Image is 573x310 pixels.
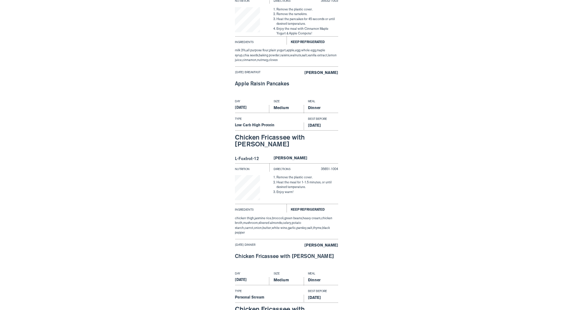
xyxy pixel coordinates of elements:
[304,295,338,303] div: [DATE]
[284,216,303,220] span: green beans,
[269,163,304,172] div: Directions
[235,243,286,250] div: [DATE] dinner
[235,163,269,172] div: Nutrition
[303,216,321,220] span: heavy cream,
[235,81,338,86] div: Apple Raisin Pancakes
[276,27,338,36] li: Enjoy the meal with Cinnamon Maple Yogurt & Apple Compote!
[269,277,304,285] div: Medium
[313,226,322,230] span: thyme,
[276,7,338,12] li: Remove the plastic cover.
[259,221,283,225] span: slivered almonds,
[321,167,338,171] span: 35651-1004
[290,53,302,57] span: walnuts,
[243,221,259,225] span: mushroom,
[307,226,313,230] span: salt,
[235,123,304,131] div: Low Carb High Protein
[288,226,297,230] span: garlic,
[235,277,269,285] div: [DATE]
[235,289,304,295] div: Type
[304,123,338,131] div: [DATE]
[235,271,269,277] div: Day
[235,36,286,45] div: Ingredients
[269,155,338,163] div: [PERSON_NAME]
[308,53,328,57] span: vanilla extract,
[269,99,304,105] div: Size
[286,70,338,78] div: [PERSON_NAME]
[304,277,338,285] div: Dinner
[286,204,338,212] div: Keep Refrigerated
[269,58,278,62] span: cloves
[235,155,269,163] div: L-Foxtrot-12
[235,117,304,123] div: Type
[304,289,338,295] div: Best Before
[276,175,338,180] li: Remove the plastic cover.
[243,53,259,57] span: chia seeds,
[269,48,286,52] span: plain yogurt,
[276,12,338,17] li: Remove the ramekins.
[235,134,338,148] div: Chicken Fricassee with [PERSON_NAME]
[304,105,338,113] div: Dinner
[295,48,317,52] span: egg whole egg,
[235,70,286,78] div: [DATE] breakfast
[245,226,254,230] span: carrot,
[276,180,338,190] li: Heat the meal for 1-1.5 minutes, or until desired temperature.
[259,53,280,57] span: baking powder,
[255,216,272,220] span: jasmine rice,
[304,271,338,277] div: Meal
[235,48,325,57] span: maple syrup,
[269,271,304,277] div: Size
[272,216,284,220] span: broccoli,
[302,53,308,57] span: salt,
[276,190,338,195] li: Enjoy warm!
[235,48,246,52] span: milk 2%,
[235,254,338,259] div: Chicken Fricassee with [PERSON_NAME]
[304,117,338,123] div: Best Before
[235,295,304,303] div: Personal Stream
[235,105,269,113] div: [DATE]
[235,204,286,212] div: Ingredients
[297,226,307,230] span: parsley,
[263,226,272,230] span: butter,
[286,36,338,45] div: Keep Refrigerated
[235,221,301,230] span: potato starch,
[235,216,255,220] span: chicken thigh,
[242,58,257,62] span: cinnamon,
[286,243,338,250] div: [PERSON_NAME]
[257,58,269,62] span: nutmeg,
[276,17,338,27] li: Heat the pancakes for 45 seconds or until desired temperature.
[304,99,338,105] div: Meal
[283,221,292,225] span: celery,
[254,226,263,230] span: onion,
[235,99,269,105] div: Day
[280,53,290,57] span: raisins,
[246,48,269,52] span: all purpose flour,
[269,105,304,113] div: Medium
[286,48,295,52] span: apple,
[272,226,288,230] span: white wine,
